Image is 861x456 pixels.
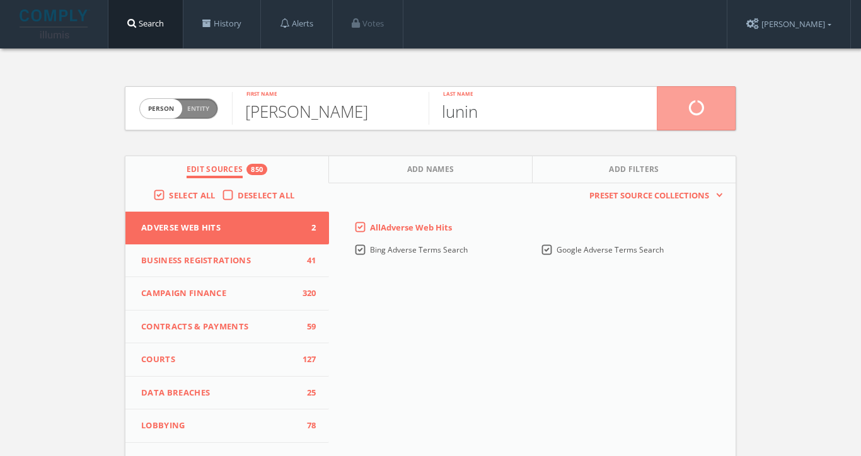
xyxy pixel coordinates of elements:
button: Contracts & Payments59 [125,311,329,344]
span: Add Filters [609,164,659,178]
button: Edit Sources850 [125,156,329,183]
span: Lobbying [141,419,298,432]
button: Business Registrations41 [125,244,329,278]
span: Google Adverse Terms Search [557,244,664,255]
span: Contracts & Payments [141,321,298,333]
span: Data Breaches [141,387,298,399]
span: 25 [298,387,316,399]
span: 41 [298,254,316,267]
span: Campaign Finance [141,287,298,300]
button: Add Filters [533,156,736,183]
span: Preset Source Collections [583,190,715,202]
img: illumis [20,9,90,38]
span: Business Registrations [141,254,298,267]
button: Add Names [329,156,533,183]
span: Deselect All [238,190,295,201]
span: Select All [169,190,215,201]
span: Courts [141,353,298,366]
button: Preset Source Collections [583,190,723,202]
button: Campaign Finance320 [125,277,329,311]
button: Courts127 [125,343,329,377]
span: Bing Adverse Terms Search [370,244,468,255]
span: Add Names [407,164,454,178]
span: Adverse Web Hits [141,222,298,234]
span: Edit Sources [187,164,243,178]
span: 2 [298,222,316,234]
span: All Adverse Web Hits [370,222,452,233]
span: 59 [298,321,316,333]
button: Lobbying78 [125,409,329,443]
button: Data Breaches25 [125,377,329,410]
span: Entity [187,104,209,113]
span: 320 [298,287,316,300]
span: 127 [298,353,316,366]
div: 850 [246,164,267,175]
span: person [140,99,182,118]
span: 78 [298,419,316,432]
button: Adverse Web Hits2 [125,212,329,244]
